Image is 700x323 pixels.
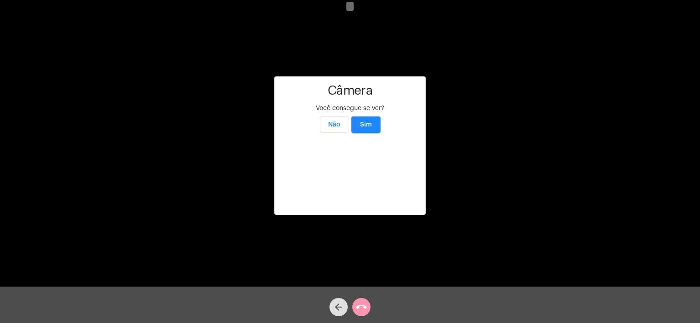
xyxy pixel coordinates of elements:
button: Sim [351,116,381,133]
mat-icon: arrow_back [333,302,344,313]
span: Você consegue se ver? [316,105,384,111]
mat-icon: call_end [356,302,367,313]
button: Não [320,116,349,133]
h1: Câmera [282,84,418,98]
span: Sim [360,121,372,128]
span: Não [328,121,340,128]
